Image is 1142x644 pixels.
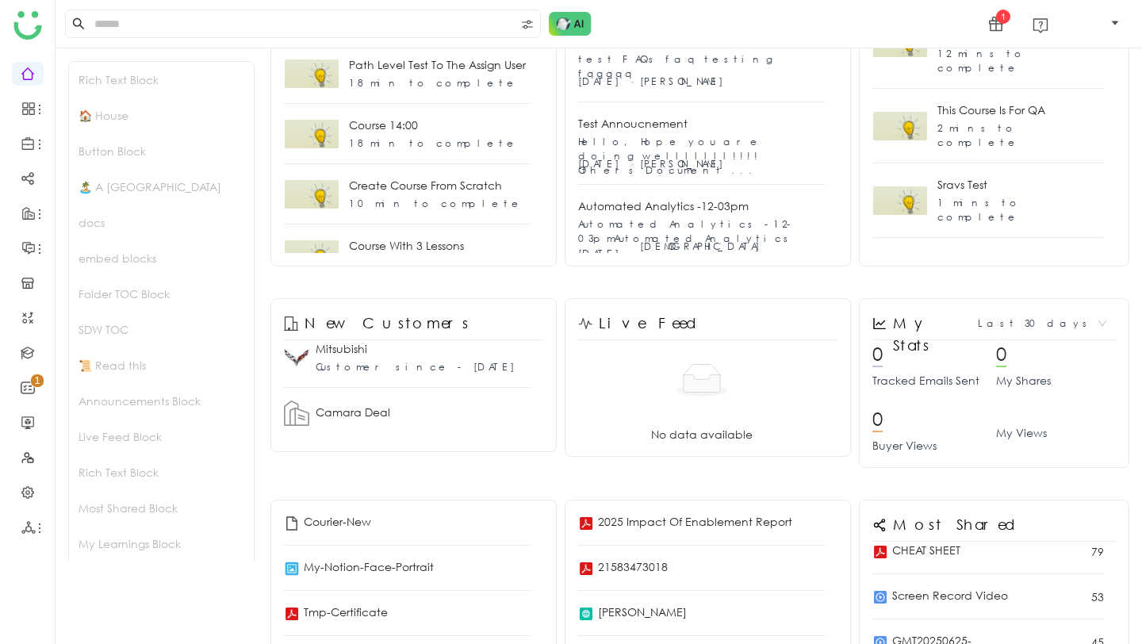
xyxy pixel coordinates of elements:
[978,312,1106,335] nz-select-item: Last 30 days
[13,11,42,40] img: logo
[892,542,960,558] div: CHEAT SHEET
[34,373,40,389] p: 1
[305,312,469,334] div: New Customers
[69,312,254,347] div: SDW TOC
[651,426,753,443] p: No data available
[578,115,688,132] div: Test annoucnement
[304,558,434,575] div: my-notion-face-portrait
[349,76,526,90] div: 18 min to complete
[1072,14,1091,33] i: account_circle
[304,513,371,530] div: Courier-New
[349,197,523,211] div: 10 min to complete
[69,240,254,276] div: embed blocks
[578,75,625,89] div: [DATE]
[69,62,254,98] div: Rich Text Block
[284,401,309,426] img: customers.svg
[996,340,1006,367] div: 0
[893,312,964,356] div: My Stats
[578,247,625,261] div: [DATE]
[892,587,1008,604] div: Screen record video
[578,52,826,81] div: test FAQs faq testing fqqqqq
[69,383,254,419] div: Announcements Block
[69,490,254,526] div: Most Shared Block
[521,18,534,31] img: search-type.svg
[640,240,826,268] div: [DEMOGRAPHIC_DATA][PERSON_NAME]
[996,424,1047,442] div: My Views
[349,136,519,151] div: 18 min to complete
[937,47,1104,75] div: 12 mins to complete
[872,340,883,367] div: 0
[69,98,254,133] div: 🏠 House
[937,121,1104,150] div: 2 mins to complete
[69,205,254,240] div: docs
[69,419,254,454] div: Live Feed Block
[872,372,979,389] div: Tracked Emails Sent
[598,604,687,620] div: [PERSON_NAME]
[31,374,44,387] nz-badge-sup: 1
[69,169,254,205] div: 🏝️ A [GEOGRAPHIC_DATA]
[1091,589,1104,604] div: 53
[316,360,520,374] div: Customer since - [DATE]
[893,513,1021,535] div: Most Shared
[69,276,254,312] div: Folder TOC Block
[578,217,826,260] div: Automated Analytics -12-03pmAutomated Analytics -...
[349,237,526,254] div: course with 3 lessons
[316,404,390,420] div: camara deal
[578,197,749,214] div: Automated Analytics -12-03pm
[349,117,519,133] div: course 14:00
[69,454,254,490] div: Rich Text Block
[304,604,388,620] div: tmp-certificate
[349,177,523,194] div: Create course from scratch
[937,176,1104,193] div: sravs test
[1091,544,1104,559] div: 79
[996,372,1051,389] div: My Shares
[549,12,592,36] img: ask-buddy-normal.svg
[349,56,526,73] div: path level test to the assign user
[937,102,1104,118] div: This course is for QA
[69,133,254,169] div: Button Block
[1069,11,1123,36] button: account_circle
[996,10,1010,24] div: 1
[640,75,729,89] div: [PERSON_NAME]
[937,196,1104,224] div: 1 mins to complete
[578,157,625,171] div: [DATE]
[69,526,254,562] div: My Learnings Block
[937,251,1104,267] div: test
[69,347,254,383] div: 📜 Read this
[284,345,309,370] img: 689c3eab319fb64fde7bb732
[598,513,792,530] div: 2025 Impact of Enablement Report
[599,312,702,334] div: Live Feed
[872,437,937,454] div: Buyer Views
[69,562,254,597] div: My Stats Block
[1033,17,1048,33] img: help.svg
[578,135,826,178] div: Hello, Hope you are doing welllllll!!!! Others Document ...
[872,405,883,432] div: 0
[316,340,520,357] div: Mitsubishi
[640,157,729,171] div: [PERSON_NAME]
[598,558,668,575] div: 21583473018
